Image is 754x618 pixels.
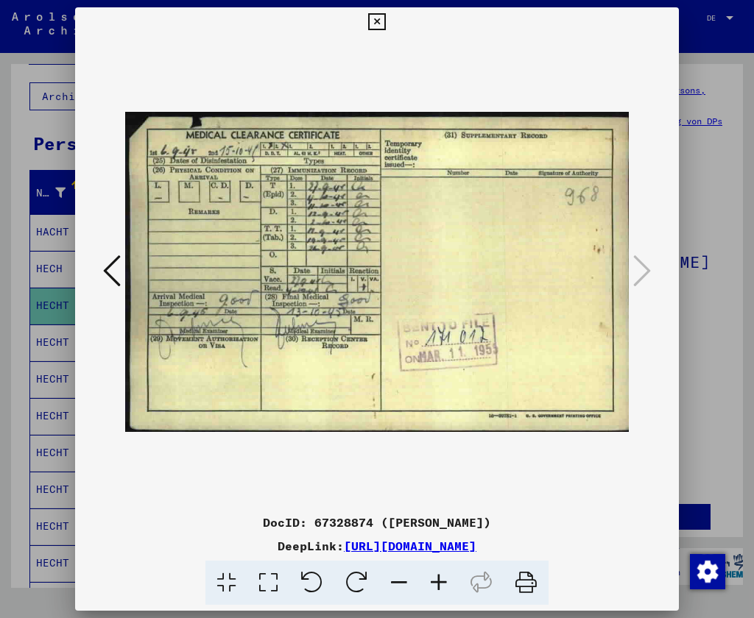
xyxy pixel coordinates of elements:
[125,37,628,508] img: 002.jpg
[690,554,725,589] img: Zustimmung ändern
[689,553,725,589] div: Zustimmung ändern
[75,514,678,531] div: DocID: 67328874 ([PERSON_NAME])
[344,539,476,553] a: [URL][DOMAIN_NAME]
[75,537,678,555] div: DeepLink:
